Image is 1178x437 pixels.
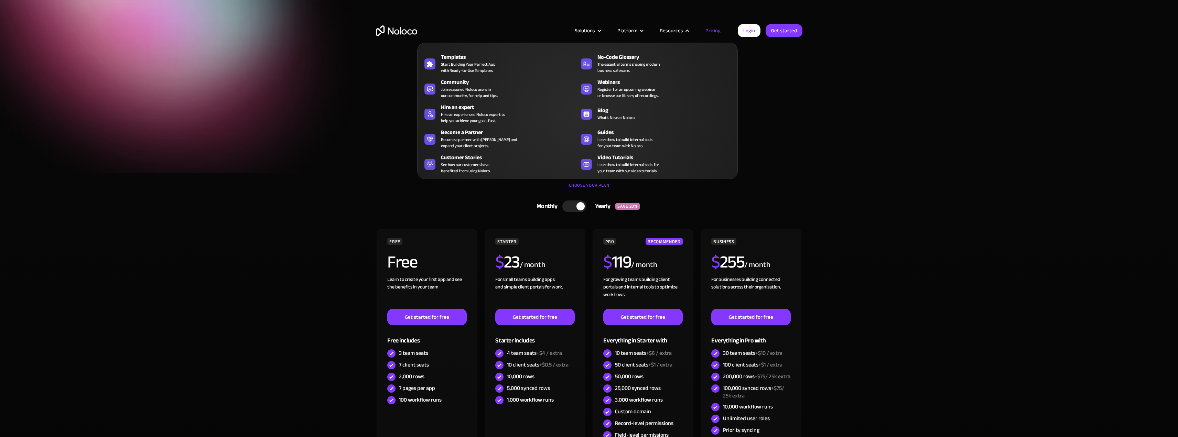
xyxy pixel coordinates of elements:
[603,325,682,348] div: Everything in Starter with
[495,276,574,309] div: For small teams building apps and simple client portals for work. ‍
[651,26,697,35] div: Resources
[421,152,577,175] a: Customer StoriesSee how our customers havebenefited from using Noloco.
[586,201,615,211] div: Yearly
[615,349,672,357] div: 10 team seats
[603,238,616,245] div: PRO
[615,203,640,210] div: SAVE 20%
[597,53,737,61] div: No-Code Glossary
[421,77,577,100] a: CommunityJoin seasoned Noloco users inour community, for help and tips.
[711,325,790,348] div: Everything in Pro with
[660,26,683,35] div: Resources
[387,276,466,309] div: Learn to create your first app and see the benefits in your team ‍
[507,349,562,357] div: 4 team seats
[495,238,518,245] div: STARTER
[441,128,581,136] div: Become a Partner
[399,361,429,369] div: 7 client seats
[441,86,498,99] span: Join seasoned Noloco users in our community, for help and tips.
[723,373,790,380] div: 200,000 rows
[520,260,545,271] div: / month
[723,426,759,434] div: Priority syncing
[507,361,569,369] div: 10 client seats
[755,348,782,358] span: +$10 / extra
[603,246,612,278] span: $
[399,349,428,357] div: 3 team seats
[597,136,653,149] span: Learn how to build internal tools for your team with Noloco.
[723,361,782,369] div: 100 client seats
[441,136,517,149] div: Become a partner with [PERSON_NAME] and expand your client projects.
[537,348,562,358] span: +$4 / extra
[507,384,550,392] div: 5,000 synced rows
[577,77,734,100] a: WebinarsRegister for an upcoming webinaror browse our library of recordings.
[597,61,660,74] span: The essential terms shaping modern business software.
[441,111,505,124] div: Hire an experienced Noloco expert to help you achieve your goals fast.
[566,26,609,35] div: Solutions
[723,403,773,411] div: 10,000 workflow runs
[711,238,736,245] div: BUSINESS
[495,309,574,325] a: Get started for free
[387,325,466,348] div: Free includes
[495,253,520,271] h2: 23
[597,162,659,174] span: Learn how to build internal tools for your team with our video tutorials.
[766,24,802,37] a: Get started
[723,383,784,401] span: +$75/ 25k extra
[376,25,417,36] a: home
[758,360,782,370] span: +$1 / extra
[723,415,770,422] div: Unlimited user roles
[421,127,577,150] a: Become a PartnerBecome a partner with [PERSON_NAME] andexpand your client projects.
[711,246,720,278] span: $
[441,78,581,86] div: Community
[597,106,737,114] div: Blog
[577,127,734,150] a: GuidesLearn how to build internal toolsfor your team with Noloco.
[507,373,534,380] div: 10,000 rows
[597,78,737,86] div: Webinars
[507,396,554,404] div: 1,000 workflow runs
[597,114,635,121] span: What's New at Noloco.
[376,58,802,100] h1: Flexible Pricing Designed for Business
[646,348,672,358] span: +$6 / extra
[615,361,672,369] div: 50 client seats
[528,201,563,211] div: Monthly
[646,238,682,245] div: RECOMMENDED
[577,102,734,125] a: BlogWhat's New at Noloco.
[723,349,782,357] div: 30 team seats
[376,107,802,117] h2: Start for free. Upgrade to support your business at any stage.
[421,102,577,125] a: Hire an expertHire an experienced Noloco expert tohelp you achieve your goals fast.
[421,52,577,75] a: TemplatesStart Building Your Perfect Appwith Ready-to-Use Templates
[609,26,651,35] div: Platform
[603,309,682,325] a: Get started for free
[603,253,631,271] h2: 119
[723,384,790,400] div: 100,000 synced rows
[597,153,737,162] div: Video Tutorials
[615,408,651,415] div: Custom domain
[615,419,673,427] div: Record-level permissions
[617,26,637,35] div: Platform
[615,373,644,380] div: 50,000 rows
[615,396,663,404] div: 3,000 workflow runs
[399,373,424,380] div: 2,000 rows
[615,384,661,392] div: 25,000 synced rows
[399,384,435,392] div: 7 pages per app
[495,246,504,278] span: $
[603,276,682,309] div: For growing teams building client portals and internal tools to optimize workflows.
[441,103,581,111] div: Hire an expert
[577,152,734,175] a: Video TutorialsLearn how to build internal tools foryour team with our video tutorials.
[387,253,417,271] h2: Free
[387,309,466,325] a: Get started for free
[711,276,790,309] div: For businesses building connected solutions across their organization. ‍
[755,371,790,382] span: +$75/ 25k extra
[648,360,672,370] span: +$1 / extra
[539,360,569,370] span: +$0.5 / extra
[495,325,574,348] div: Starter includes
[744,260,770,271] div: / month
[597,86,659,99] span: Register for an upcoming webinar or browse our library of recordings.
[417,33,738,179] nav: Resources
[441,61,496,74] span: Start Building Your Perfect App with Ready-to-Use Templates
[577,52,734,75] a: No-Code GlossaryThe essential terms shaping modernbusiness software.
[697,26,729,35] a: Pricing
[387,238,402,245] div: FREE
[631,260,657,271] div: / month
[441,162,490,174] span: See how our customers have benefited from using Noloco.
[597,128,737,136] div: Guides
[738,24,760,37] a: Login
[441,153,581,162] div: Customer Stories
